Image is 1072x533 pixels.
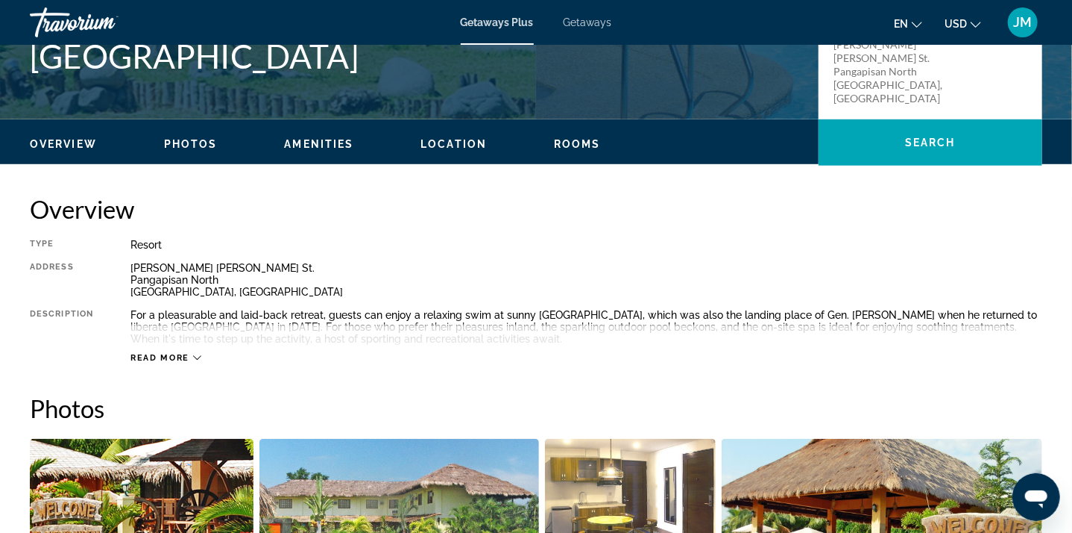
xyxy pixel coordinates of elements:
[284,138,353,150] span: Amenities
[554,138,601,150] span: Rooms
[905,137,956,149] span: Search
[1014,15,1032,30] span: JM
[945,18,967,30] span: USD
[130,239,1042,251] div: Resort
[30,239,93,251] div: Type
[30,309,93,345] div: Description
[30,138,97,150] span: Overview
[420,138,487,150] span: Location
[554,137,601,151] button: Rooms
[30,37,804,75] h1: [GEOGRAPHIC_DATA]
[164,137,218,151] button: Photos
[30,393,1042,423] h2: Photos
[1012,473,1060,521] iframe: Button to launch messaging window
[894,13,922,34] button: Change language
[30,194,1042,224] h2: Overview
[30,3,179,42] a: Travorium
[284,137,353,151] button: Amenities
[461,16,534,28] a: Getaways Plus
[30,262,93,298] div: Address
[130,262,1042,298] div: [PERSON_NAME] [PERSON_NAME] St. Pangapisan North [GEOGRAPHIC_DATA], [GEOGRAPHIC_DATA]
[819,119,1042,166] button: Search
[130,352,201,364] button: Read more
[833,38,953,105] p: [PERSON_NAME] [PERSON_NAME] St. Pangapisan North [GEOGRAPHIC_DATA], [GEOGRAPHIC_DATA]
[894,18,908,30] span: en
[945,13,981,34] button: Change currency
[30,137,97,151] button: Overview
[130,309,1042,345] div: For a pleasurable and laid-back retreat, guests can enjoy a relaxing swim at sunny [GEOGRAPHIC_DA...
[1003,7,1042,38] button: User Menu
[130,353,189,363] span: Read more
[564,16,612,28] a: Getaways
[164,138,218,150] span: Photos
[420,137,487,151] button: Location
